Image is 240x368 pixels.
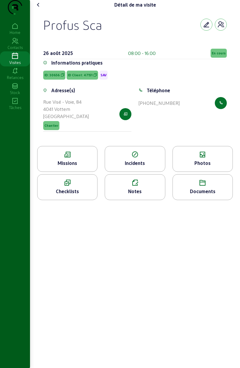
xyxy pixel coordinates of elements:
span: ID Client: 47151 [68,73,92,77]
span: Chantier [44,123,58,128]
div: Incidents [105,160,165,167]
div: 08:00 - 16:00 [128,50,156,57]
div: 4041 Vottem [43,105,89,113]
div: 26 août 2025 [43,50,73,57]
div: Documents [173,188,232,195]
div: Adresse(s) [51,87,75,94]
div: Photos [173,160,232,167]
div: Téléphone [147,87,170,94]
div: Détail de ma visite [114,1,156,8]
div: Notes [105,188,165,195]
div: Missions [37,160,97,167]
div: [PHONE_NUMBER] [139,99,180,107]
div: Profus Sca [43,17,102,32]
span: ID: 30656 [44,73,60,77]
div: Checklists [37,188,97,195]
span: En cours [212,51,226,55]
div: [GEOGRAPHIC_DATA] [43,113,89,120]
div: Informations pratiques [51,59,103,66]
span: SAV [100,73,106,77]
div: Rue Visé - Voie, 84 [43,98,89,105]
